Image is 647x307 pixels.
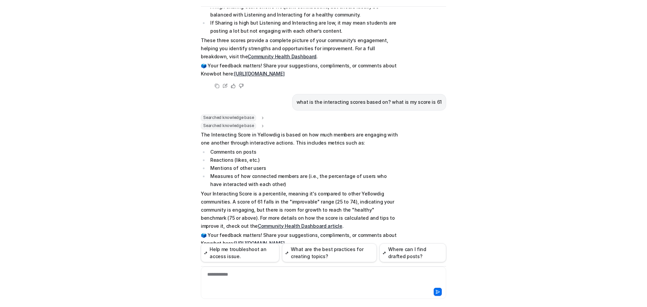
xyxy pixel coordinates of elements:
[201,131,398,147] p: The Interacting Score in Yellowdig is based on how much members are engaging with one another thr...
[208,172,398,188] li: Measures of how connected members are (i.e., the percentage of users who have interacted with eac...
[234,240,284,246] a: [URL][DOMAIN_NAME]
[297,98,442,106] p: what is the interacting scores based on? what is my score is 61
[201,62,398,78] p: 🗳️ Your feedback matters! Share your suggestions, compliments, or comments about Knowbot here:
[208,148,398,156] li: Comments on posts
[201,190,398,230] p: Your Interacting Score is a percentile, meaning it's compared to other Yellowdig communities. A s...
[201,231,398,247] p: 🗳️ Your feedback matters! Share your suggestions, compliments, or comments about Knowbot here:
[201,36,398,61] p: These three scores provide a complete picture of your community’s engagement, helping you identif...
[248,54,316,59] a: Community Health Dashboard
[208,3,398,19] li: A high Sharing Score shows frequent contributions, but should ideally be balanced with Listening ...
[208,156,398,164] li: Reactions (likes, etc.)
[208,19,398,35] li: If Sharing is high but Listening and Interacting are low, it may mean students are posting a lot ...
[201,243,279,262] button: Help me troubleshoot an access issue.
[379,243,446,262] button: Where can I find drafted posts?
[234,71,284,76] a: [URL][DOMAIN_NAME]
[201,115,256,121] span: Searched knowledge base
[258,223,342,229] a: Community Health Dashboard article
[201,123,256,129] span: Searched knowledge base
[282,243,377,262] button: What are the best practices for creating topics?
[208,164,398,172] li: Mentions of other users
